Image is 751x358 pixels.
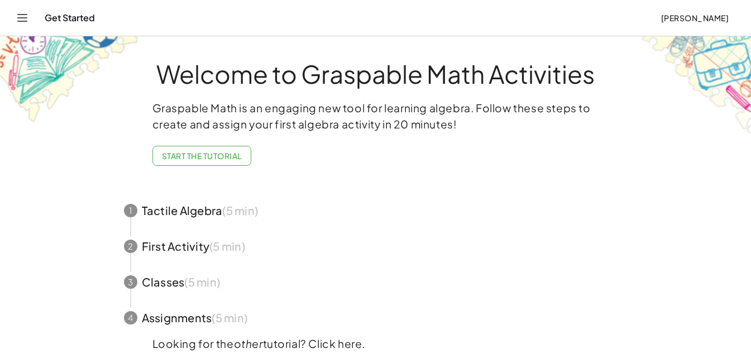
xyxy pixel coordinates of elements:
[111,264,641,300] button: 3Classes(5 min)
[124,311,137,324] div: 4
[111,300,641,336] button: 4Assignments(5 min)
[124,204,137,217] div: 1
[152,146,251,166] button: Start the Tutorial
[124,240,137,253] div: 2
[661,13,729,23] span: [PERSON_NAME]
[152,100,599,132] p: Graspable Math is an engaging new tool for learning algebra. Follow these steps to create and ass...
[124,275,137,289] div: 3
[13,9,31,27] button: Toggle navigation
[103,61,648,87] h1: Welcome to Graspable Math Activities
[111,193,641,228] button: 1Tactile Algebra(5 min)
[111,228,641,264] button: 2First Activity(5 min)
[234,337,263,350] em: other
[652,8,738,28] button: [PERSON_NAME]
[152,336,599,352] p: Looking for the tutorial? Click here.
[162,151,242,161] span: Start the Tutorial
